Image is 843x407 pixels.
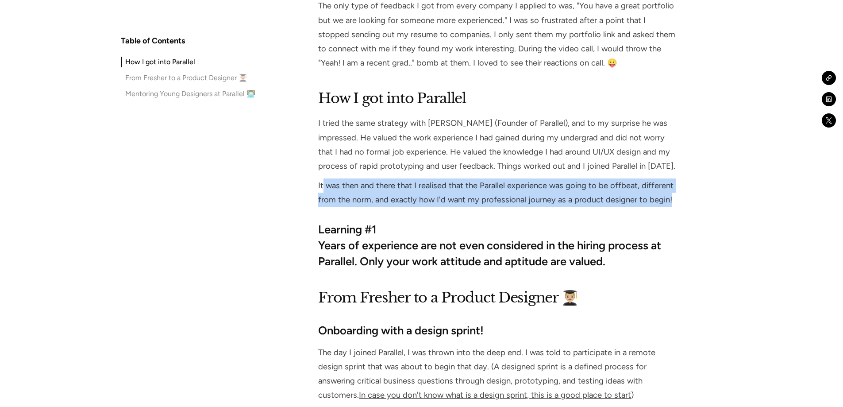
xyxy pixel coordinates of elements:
a: Mentoring Young Designers at Parallel 👨🏻‍💻 [121,89,255,99]
div: From Fresher to a Product Designer 👨🏼‍🎓 [125,73,247,83]
p: I tried the same strategy with [PERSON_NAME] (Founder of Parallel), and to my surprise he was imp... [318,116,678,173]
a: How I got into Parallel [121,57,255,67]
a: In case you don't know what is a design sprint, this is a good place to start [359,390,631,400]
h2: From Fresher to a Product Designer 👨🏼‍🎓 [318,287,678,308]
div: Mentoring Young Designers at Parallel 👨🏻‍💻 [125,89,255,99]
a: From Fresher to a Product Designer 👨🏼‍🎓 [121,73,255,83]
strong: Learning #1 Years of experience are not even considered in the hiring process at Parallel. Only y... [318,223,661,268]
p: It was then and there that I realised that the Parallel experience was going to be offbeat, diffe... [318,178,678,207]
div: How I got into Parallel [125,57,195,67]
h3: Onboarding with a design sprint! [318,322,678,338]
p: The day I joined Parallel, I was thrown into the deep end. I was told to participate in a remote ... [318,345,678,403]
h4: Table of Contents [121,35,185,46]
h2: How I got into Parallel [318,88,678,109]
